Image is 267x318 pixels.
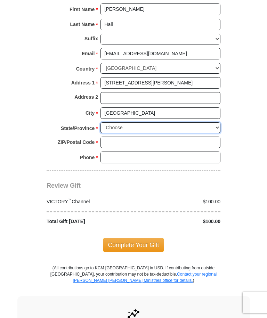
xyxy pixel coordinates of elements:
div: $100.00 [133,218,224,225]
strong: Suffix [84,34,98,43]
span: Review Gift [47,182,81,189]
div: $100.00 [133,198,224,205]
strong: Email [82,49,95,58]
div: VICTORY Channel [43,198,134,205]
strong: Phone [80,153,95,162]
span: Complete Your Gift [103,238,164,252]
strong: Address 1 [71,78,95,88]
strong: City [86,108,95,118]
strong: Last Name [70,19,95,29]
strong: Address 2 [74,92,98,102]
sup: ™ [68,198,72,202]
strong: First Name [70,5,95,14]
a: Contact your regional [PERSON_NAME] [PERSON_NAME] Ministries office for details. [73,272,217,283]
p: (All contributions go to KCM [GEOGRAPHIC_DATA] in USD. If contributing from outside [GEOGRAPHIC_D... [50,265,217,296]
div: Total Gift [DATE] [43,218,134,225]
strong: ZIP/Postal Code [58,137,95,147]
strong: Country [76,64,95,74]
strong: State/Province [61,123,95,133]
